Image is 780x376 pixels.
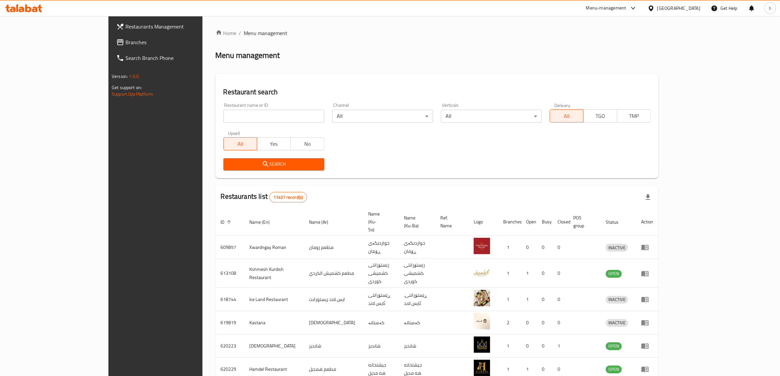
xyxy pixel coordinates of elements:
[363,288,399,311] td: ڕێستۆرانتی ئایس لاند
[228,131,240,135] label: Upsell
[223,137,257,150] button: All
[244,288,304,311] td: Ice Land Restaurant
[304,311,363,334] td: [DEMOGRAPHIC_DATA]
[112,72,128,81] span: Version:
[260,139,288,149] span: Yes
[399,236,435,259] td: خواردنگەی ڕۆمان
[769,5,771,12] span: h
[606,244,628,252] span: INACTIVE
[641,319,653,327] div: Menu
[606,366,622,373] span: OPEN
[125,23,234,30] span: Restaurants Management
[641,365,653,373] div: Menu
[244,311,304,334] td: Kastana
[537,236,552,259] td: 0
[606,270,622,277] span: OPEN
[474,313,490,329] img: Kastana
[244,259,304,288] td: Kshmesh Kurdish Restaurant
[606,296,628,304] div: INACTIVE
[537,334,552,358] td: 0
[441,110,542,123] div: All
[399,311,435,334] td: کەستانە
[216,29,658,37] nav: breadcrumb
[229,160,319,168] span: Search
[640,189,656,205] div: Export file
[244,334,304,358] td: [DEMOGRAPHIC_DATA]
[290,137,324,150] button: No
[474,360,490,376] img: Hamdel Restaurant
[554,103,571,107] label: Delivery
[620,111,648,121] span: TMP
[537,208,552,236] th: Busy
[223,87,651,97] h2: Restaurant search
[606,319,628,327] div: INACTIVE
[498,259,521,288] td: 1
[474,336,490,353] img: Shandiz
[404,214,428,230] span: Name (Ku-Ba)
[111,19,239,34] a: Restaurants Management
[304,259,363,288] td: مطعم كشميش الكردي
[552,259,568,288] td: 0
[657,5,700,12] div: [GEOGRAPHIC_DATA]
[269,192,307,202] div: Total records count
[641,295,653,303] div: Menu
[606,296,628,303] span: INACTIVE
[521,208,537,236] th: Open
[304,288,363,311] td: ايس لاند ريستورانت
[239,29,241,37] li: /
[270,194,307,200] span: 11437 record(s)
[641,270,653,277] div: Menu
[606,218,627,226] span: Status
[641,342,653,350] div: Menu
[309,218,337,226] span: Name (Ar)
[521,259,537,288] td: 1
[304,236,363,259] td: مطعم رومان
[537,259,552,288] td: 0
[583,109,617,122] button: TGO
[498,236,521,259] td: 1
[399,288,435,311] td: .ڕێستۆرانتی ئایس لاند
[226,139,255,149] span: All
[521,311,537,334] td: 0
[221,218,233,226] span: ID
[606,270,622,278] div: OPEN
[498,311,521,334] td: 2
[363,236,399,259] td: خواردنگەی ڕۆمان
[304,334,363,358] td: شانديز
[586,4,626,12] div: Menu-management
[111,34,239,50] a: Branches
[223,158,324,170] button: Search
[521,334,537,358] td: 0
[606,342,622,350] span: OPEN
[112,90,153,98] a: Support.OpsPlatform
[550,109,583,122] button: All
[221,192,307,202] h2: Restaurants list
[573,214,593,230] span: POS group
[641,243,653,251] div: Menu
[552,236,568,259] td: 0
[537,311,552,334] td: 0
[125,54,234,62] span: Search Branch Phone
[468,208,498,236] th: Logo
[474,264,490,280] img: Kshmesh Kurdish Restaurant
[216,50,280,61] h2: Menu management
[363,259,399,288] td: رێستۆرانتی کشمیشى كوردى
[537,288,552,311] td: 0
[111,50,239,66] a: Search Branch Phone
[498,288,521,311] td: 1
[399,259,435,288] td: رێستۆرانتی کشمیشى كوردى
[521,236,537,259] td: 0
[223,110,324,123] input: Search for restaurant name or ID..
[474,238,490,254] img: Xwardngay Roman
[636,208,658,236] th: Action
[606,319,628,327] span: INACTIVE
[553,111,581,121] span: All
[250,218,278,226] span: Name (En)
[498,208,521,236] th: Branches
[368,210,391,234] span: Name (Ku-So)
[363,311,399,334] td: کەستانە
[498,334,521,358] td: 1
[474,290,490,306] img: Ice Land Restaurant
